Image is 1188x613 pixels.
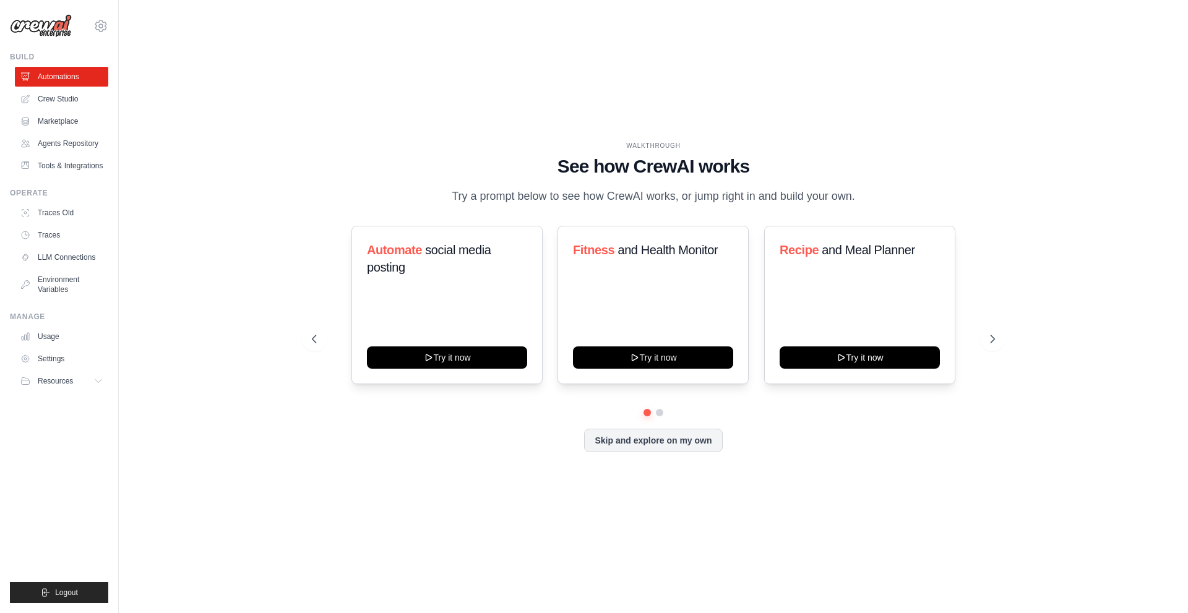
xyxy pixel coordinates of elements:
a: Traces Old [15,203,108,223]
div: WALKTHROUGH [312,141,995,150]
div: Operate [10,188,108,198]
h1: See how CrewAI works [312,155,995,178]
a: Traces [15,225,108,245]
a: Crew Studio [15,89,108,109]
a: Agents Repository [15,134,108,153]
a: Environment Variables [15,270,108,299]
span: social media posting [367,243,491,274]
span: Logout [55,588,78,598]
button: Resources [15,371,108,391]
iframe: Chat Widget [1126,554,1188,613]
span: Fitness [573,243,614,257]
span: Automate [367,243,422,257]
span: Resources [38,376,73,386]
a: Settings [15,349,108,369]
a: Tools & Integrations [15,156,108,176]
button: Try it now [780,346,940,369]
div: Manage [10,312,108,322]
p: Try a prompt below to see how CrewAI works, or jump right in and build your own. [445,187,861,205]
div: Widget de chat [1126,554,1188,613]
span: Recipe [780,243,819,257]
a: Marketplace [15,111,108,131]
a: Usage [15,327,108,346]
img: Logo [10,14,72,38]
button: Skip and explore on my own [584,429,722,452]
button: Try it now [367,346,527,369]
button: Logout [10,582,108,603]
button: Try it now [573,346,733,369]
span: and Health Monitor [618,243,718,257]
span: and Meal Planner [822,243,915,257]
div: Build [10,52,108,62]
a: LLM Connections [15,247,108,267]
a: Automations [15,67,108,87]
